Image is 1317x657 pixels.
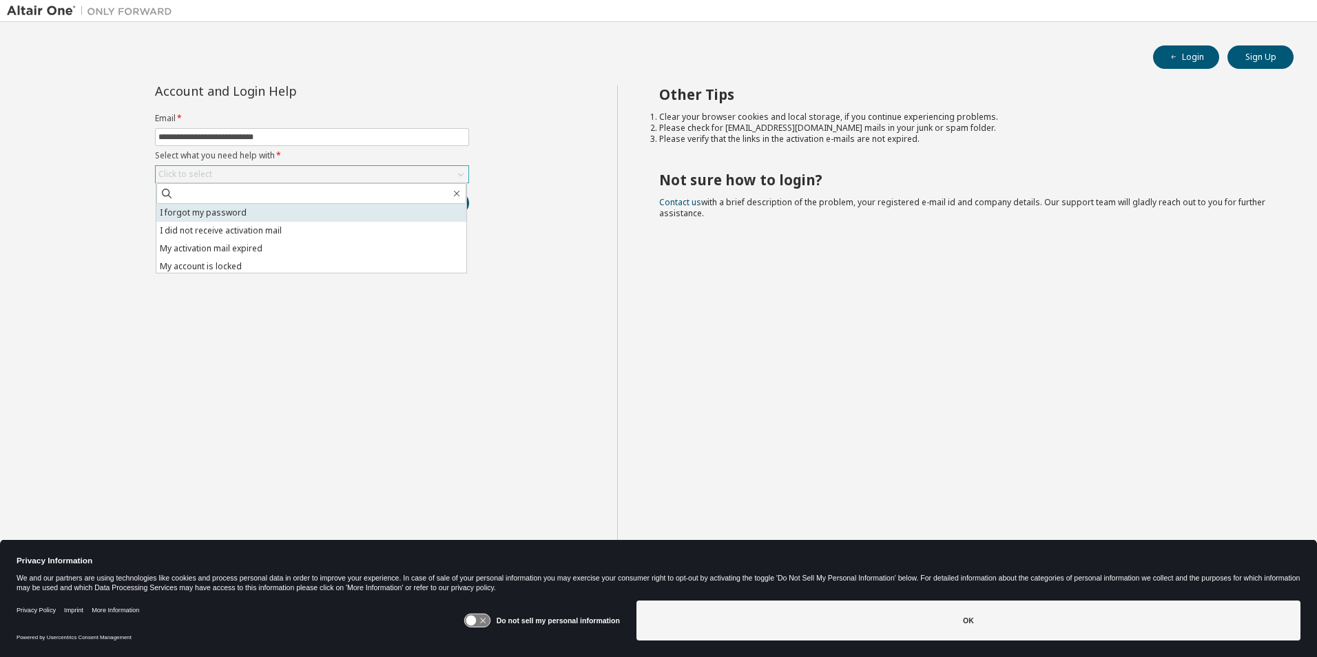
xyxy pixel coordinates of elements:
img: Altair One [7,4,179,18]
h2: Not sure how to login? [659,171,1269,189]
li: I forgot my password [156,204,466,222]
label: Email [155,113,469,124]
a: Contact us [659,196,701,208]
div: Click to select [158,169,212,180]
li: Please verify that the links in the activation e-mails are not expired. [659,134,1269,145]
button: Sign Up [1227,45,1294,69]
div: Click to select [156,166,468,182]
li: Clear your browser cookies and local storage, if you continue experiencing problems. [659,112,1269,123]
label: Select what you need help with [155,150,469,161]
h2: Other Tips [659,85,1269,103]
li: Please check for [EMAIL_ADDRESS][DOMAIN_NAME] mails in your junk or spam folder. [659,123,1269,134]
button: Login [1153,45,1219,69]
span: with a brief description of the problem, your registered e-mail id and company details. Our suppo... [659,196,1265,219]
div: Account and Login Help [155,85,406,96]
